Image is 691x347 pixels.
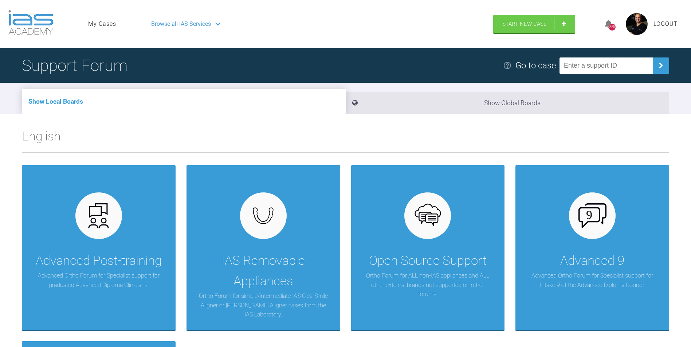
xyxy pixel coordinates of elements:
[515,59,556,72] div: Go to case
[22,53,127,78] h1: Support Forum
[151,19,211,29] span: Browse all IAS Services
[560,57,653,74] input: Enter a support ID
[85,202,113,230] img: advanced.73cea251.svg
[8,10,54,35] img: logo-light.3e3ef733.png
[22,126,669,152] h2: English
[653,19,678,29] a: Logout
[655,60,667,71] img: chevronRight.28bd32b0.svg
[626,13,648,35] img: profile.png
[362,271,494,299] p: Ortho Forum for ALL non-IAS appliances and ALL other external brands not supported on other forums.
[515,165,669,330] a: Advanced 9Advanced Ortho Forum for Specialist support for Intake 9 of the Advanced Diploma Course.
[346,92,670,114] li: Show Global Boards
[578,203,606,228] img: advanced-9.7b3bd4b1.svg
[33,271,165,290] p: Advanced Ortho Forum for Specialist support for graduated Advanced Diploma Clinicians.
[187,165,340,330] a: IAS Removable AppliancesOrtho Forum for simple/intermediate IAS ClearSmile Aligner or [PERSON_NAM...
[493,15,575,33] a: Start New Case
[560,251,624,271] div: Advanced 9
[88,19,116,29] a: My Cases
[22,89,346,114] li: Show Local Boards
[249,205,277,226] img: removables.927eaa4e.svg
[22,165,176,330] a: Advanced Post-trainingAdvanced Ortho Forum for Specialist support for graduated Advanced Diploma ...
[502,21,547,27] span: Start New Case
[36,251,162,271] div: Advanced Post-training
[503,61,512,70] img: help.e70b9f3d.svg
[197,291,329,319] p: Ortho Forum for simple/intermediate IAS ClearSmile Aligner or [PERSON_NAME] Aligner cases from th...
[526,271,658,290] p: Advanced Ortho Forum for Specialist support for Intake 9 of the Advanced Diploma Course.
[609,24,616,31] div: 355
[369,251,487,271] div: Open Source Support
[351,165,505,330] a: Open Source SupportOrtho Forum for ALL non-IAS appliances and ALL other external brands not suppo...
[197,251,329,291] div: IAS Removable Appliances
[414,202,442,230] img: opensource.6e495855.svg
